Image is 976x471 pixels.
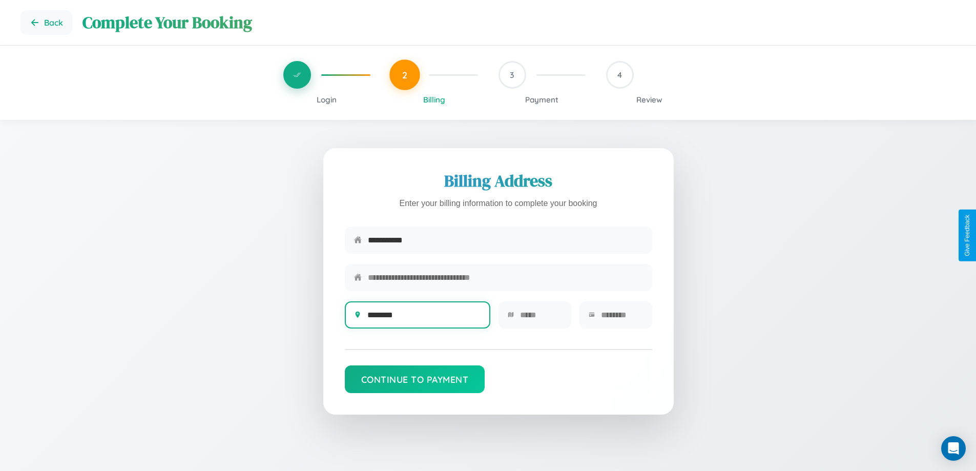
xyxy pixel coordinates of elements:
[525,95,558,105] span: Payment
[317,95,337,105] span: Login
[617,70,622,80] span: 4
[345,170,652,192] h2: Billing Address
[82,11,956,34] h1: Complete Your Booking
[941,436,966,461] div: Open Intercom Messenger
[636,95,662,105] span: Review
[345,196,652,211] p: Enter your billing information to complete your booking
[345,365,485,393] button: Continue to Payment
[964,215,971,256] div: Give Feedback
[20,10,72,35] button: Go back
[423,95,445,105] span: Billing
[510,70,514,80] span: 3
[402,69,407,80] span: 2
